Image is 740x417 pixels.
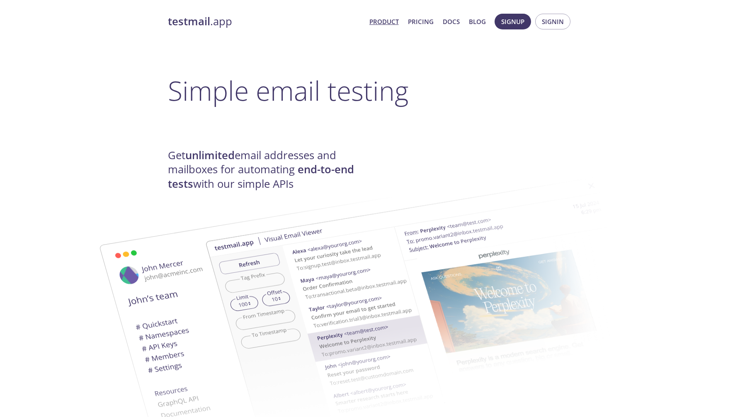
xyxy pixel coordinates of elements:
[168,15,363,29] a: testmail.app
[168,14,210,29] strong: testmail
[408,16,434,27] a: Pricing
[369,16,399,27] a: Product
[168,148,370,191] h4: Get email addresses and mailboxes for automating with our simple APIs
[185,148,235,162] strong: unlimited
[168,75,573,107] h1: Simple email testing
[501,16,524,27] span: Signup
[495,14,531,29] button: Signup
[443,16,460,27] a: Docs
[535,14,570,29] button: Signin
[542,16,564,27] span: Signin
[168,162,354,191] strong: end-to-end tests
[469,16,486,27] a: Blog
